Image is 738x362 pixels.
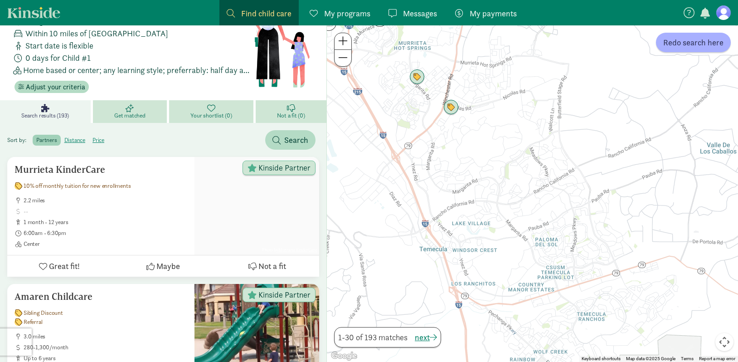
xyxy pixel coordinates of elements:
[111,255,215,277] button: Maybe
[15,291,187,302] h5: Amaren Childcare
[258,291,311,299] span: Kinside Partner
[215,255,319,277] button: Not a fit
[7,255,111,277] button: Great fit!
[260,245,319,255] span: Photo by
[156,260,180,272] span: Maybe
[23,64,252,76] span: Home based or center; any learning style; preferrably: half day am or part time.
[338,331,408,343] span: 1-30 of 193 matches
[329,350,359,362] a: Open this area in Google Maps (opens a new window)
[24,219,187,226] span: 1 month - 12 years
[24,197,187,204] span: 2.2 miles
[24,230,187,237] span: 6:00am - 6:30pm
[256,100,326,123] a: Not a fit (0)
[443,100,459,115] div: Click to see details
[24,309,63,317] span: Sibling Discount
[626,356,675,361] span: Map data ©2025 Google
[49,260,80,272] span: Great fit!
[265,130,316,150] button: Search
[656,33,731,52] button: Redo search here
[324,7,370,20] span: My programs
[61,135,89,146] label: distance
[93,100,169,123] a: Get matched
[25,27,168,39] span: Within 10 miles of [GEOGRAPHIC_DATA]
[582,356,621,362] button: Keyboard shortcuts
[25,52,91,64] span: 0 days for Child #1
[278,247,317,253] a: Murrieta KinderCare
[663,36,723,49] span: Redo search here
[33,135,60,146] label: partners
[15,81,89,93] button: Adjust your criteria
[24,344,187,351] span: 280-1,300/month
[24,355,187,362] span: up to 6 years
[21,112,69,119] span: Search results (193)
[190,112,232,119] span: Your shortlist (0)
[258,164,311,172] span: Kinside Partner
[15,164,187,175] h5: Murrieta KinderCare
[25,39,93,52] span: Start date is flexible
[699,356,735,361] a: Report a map error
[277,112,305,119] span: Not a fit (0)
[415,331,437,343] button: next
[26,82,85,93] span: Adjust your criteria
[681,356,694,361] a: Terms (opens in new tab)
[114,112,146,119] span: Get matched
[7,136,31,144] span: Sort by:
[470,7,517,20] span: My payments
[24,182,131,190] span: 10% off monthly tuition for new enrollments
[258,260,286,272] span: Not a fit
[7,7,60,18] a: Kinside
[403,7,437,20] span: Messages
[89,135,108,146] label: price
[329,350,359,362] img: Google
[24,318,42,326] span: Referral
[241,7,291,20] span: Find child care
[24,240,187,248] span: Center
[24,333,187,340] span: 3.0 miles
[409,69,425,85] div: Click to see details
[169,100,256,123] a: Your shortlist (0)
[715,333,733,351] button: Map camera controls
[284,134,308,146] span: Search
